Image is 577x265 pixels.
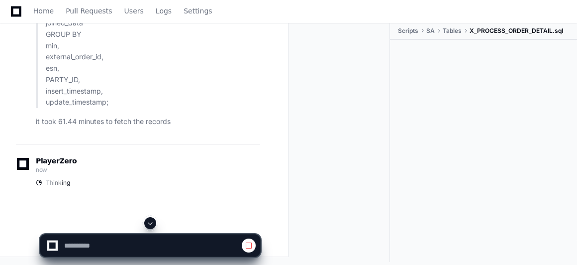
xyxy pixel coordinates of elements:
[184,8,212,14] span: Settings
[36,166,47,173] span: now
[470,27,563,35] span: X_PROCESS_ORDER_DETAIL.sql
[156,8,172,14] span: Logs
[36,158,77,164] span: PlayerZero
[33,8,54,14] span: Home
[443,27,462,35] span: Tables
[66,8,112,14] span: Pull Requests
[426,27,435,35] span: SA
[398,27,418,35] span: Scripts
[46,179,70,187] span: Thinking
[124,8,144,14] span: Users
[36,116,260,128] p: it took 61.44 minutes to fetch the records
